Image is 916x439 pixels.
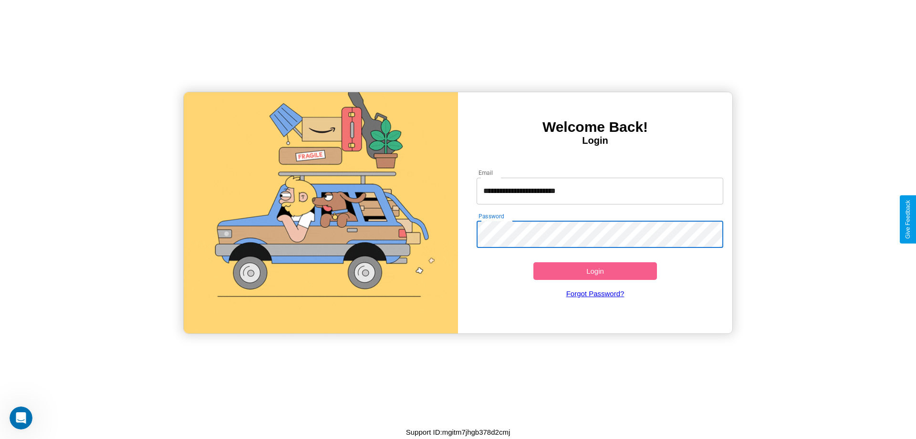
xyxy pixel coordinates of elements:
label: Email [479,169,493,177]
h4: Login [458,135,732,146]
a: Forgot Password? [472,280,719,307]
div: Give Feedback [905,200,911,239]
button: Login [533,262,657,280]
p: Support ID: mgitm7jhgb378d2cmj [406,426,510,439]
img: gif [184,92,458,333]
label: Password [479,212,504,220]
h3: Welcome Back! [458,119,732,135]
iframe: Intercom live chat [10,407,32,429]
